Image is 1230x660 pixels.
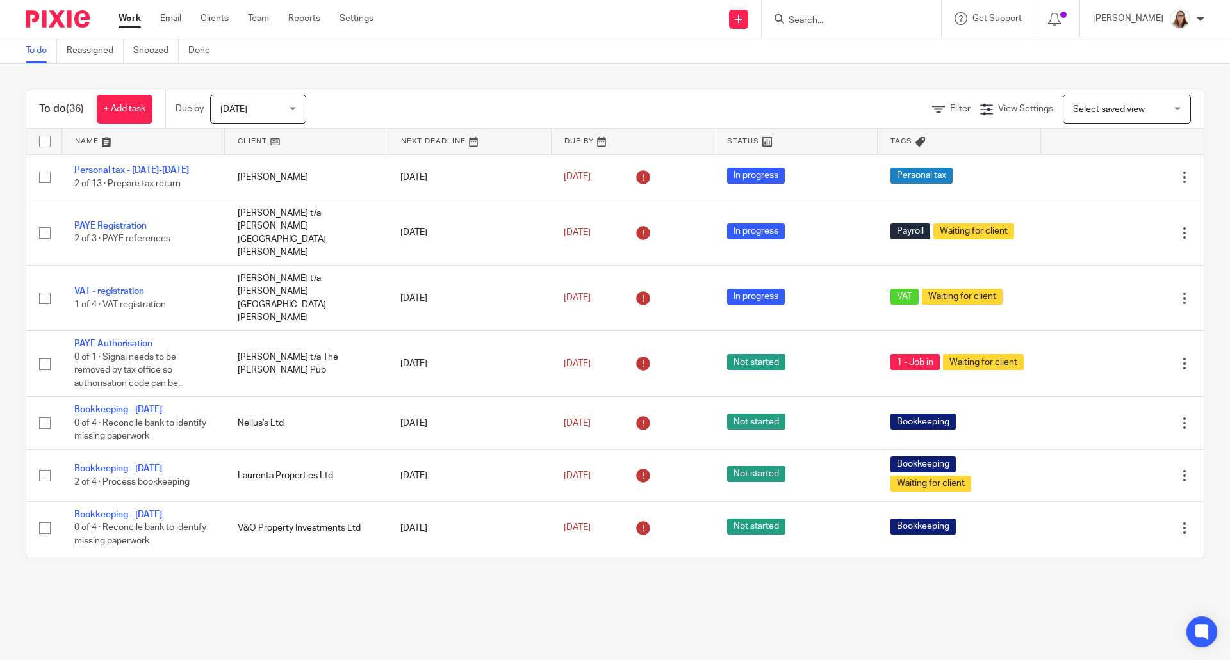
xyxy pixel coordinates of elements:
span: Bookkeeping [890,456,956,472]
span: Not started [727,354,785,370]
span: In progress [727,223,785,239]
span: In progress [727,168,785,184]
a: Bookkeeping - [DATE] [74,405,162,414]
td: [PERSON_NAME] t/a [PERSON_NAME][GEOGRAPHIC_DATA][PERSON_NAME] [225,266,388,331]
a: Reassigned [67,38,124,63]
span: 0 of 4 · Reconcile bank to identify missing paperwork [74,419,206,441]
span: In progress [727,289,785,305]
a: Done [188,38,220,63]
span: Not started [727,519,785,535]
td: [DATE] [388,554,551,600]
span: Select saved view [1073,105,1145,114]
td: [PERSON_NAME] t/a The [PERSON_NAME] Pub [225,331,388,397]
span: Waiting for client [890,476,971,492]
span: Tags [890,138,912,145]
a: + Add task [97,95,152,124]
a: Personal tax - [DATE]-[DATE] [74,166,189,175]
span: [DATE] [220,105,247,114]
a: Reports [288,12,320,25]
span: Personal tax [890,168,953,184]
span: (36) [66,104,84,114]
span: [DATE] [564,419,591,428]
span: [DATE] [564,173,591,182]
img: Pixie [26,10,90,28]
a: PAYE Registration [74,221,147,230]
td: [PERSON_NAME] t/a The Mayfly [225,554,388,600]
span: 0 of 4 · Reconcile bank to identify missing paperwork [74,524,206,546]
span: 0 of 1 · Signal needs to be removed by tax office so authorisation code can be... [74,353,184,388]
td: [DATE] [388,154,551,200]
span: Payroll [890,223,930,239]
td: [PERSON_NAME] [225,154,388,200]
td: [PERSON_NAME] t/a [PERSON_NAME][GEOGRAPHIC_DATA][PERSON_NAME] [225,200,388,265]
a: Settings [340,12,373,25]
span: View Settings [998,104,1053,113]
a: Email [160,12,181,25]
span: Waiting for client [943,354,1024,370]
a: Bookkeeping - [DATE] [74,510,162,519]
span: Waiting for client [922,289,1003,305]
span: [DATE] [564,294,591,303]
a: VAT - registration [74,287,144,296]
a: To do [26,38,57,63]
a: Clients [201,12,229,25]
span: 2 of 4 · Process bookkeeping [74,478,190,487]
td: Nellus's Ltd [225,397,388,449]
span: Bookkeeping [890,519,956,535]
span: 2 of 3 · PAYE references [74,235,170,244]
a: PAYE Authorisation [74,339,152,348]
span: VAT [890,289,919,305]
span: Get Support [972,14,1022,23]
p: Due by [176,102,204,115]
a: Work [119,12,141,25]
a: Snoozed [133,38,179,63]
span: [DATE] [564,471,591,480]
span: [DATE] [564,228,591,237]
td: [DATE] [388,331,551,397]
a: Bookkeeping - [DATE] [74,464,162,473]
span: [DATE] [564,359,591,368]
td: V&O Property Investments Ltd [225,501,388,554]
p: [PERSON_NAME] [1093,12,1163,25]
span: Not started [727,414,785,430]
span: Not started [727,466,785,482]
td: [DATE] [388,266,551,331]
img: Me%201.png [1170,9,1190,29]
span: 2 of 13 · Prepare tax return [74,179,181,188]
h1: To do [39,102,84,116]
span: [DATE] [564,523,591,532]
input: Search [787,15,903,27]
span: Bookkeeping [890,414,956,430]
span: Waiting for client [933,223,1014,239]
span: 1 - Job in [890,354,940,370]
span: Filter [950,104,971,113]
a: Team [248,12,269,25]
td: Laurenta Properties Ltd [225,449,388,501]
td: [DATE] [388,200,551,265]
td: [DATE] [388,397,551,449]
span: 1 of 4 · VAT registration [74,300,166,309]
td: [DATE] [388,501,551,554]
td: [DATE] [388,449,551,501]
